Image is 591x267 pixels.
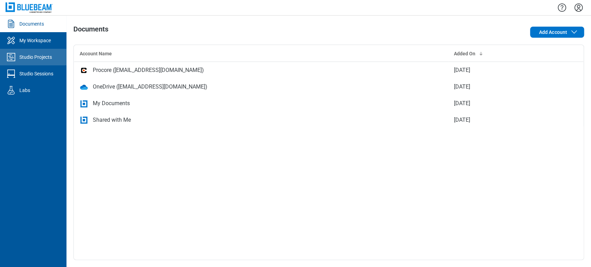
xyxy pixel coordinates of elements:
[6,52,17,63] svg: Studio Projects
[6,85,17,96] svg: Labs
[19,87,30,94] div: Labs
[6,35,17,46] svg: My Workspace
[93,116,131,124] div: Shared with Me
[448,79,550,95] td: [DATE]
[19,20,44,27] div: Documents
[539,29,567,36] span: Add Account
[448,112,550,128] td: [DATE]
[6,2,53,12] img: Bluebeam, Inc.
[6,68,17,79] svg: Studio Sessions
[80,50,443,57] div: Account Name
[19,54,52,61] div: Studio Projects
[448,62,550,79] td: [DATE]
[74,45,584,128] table: bb-data-table
[93,99,130,108] div: My Documents
[19,37,51,44] div: My Workspace
[448,95,550,112] td: [DATE]
[454,50,545,57] div: Added On
[93,83,207,91] div: OneDrive ([EMAIL_ADDRESS][DOMAIN_NAME])
[73,25,108,36] h1: Documents
[19,70,53,77] div: Studio Sessions
[530,27,584,38] button: Add Account
[573,2,584,13] button: Settings
[6,18,17,29] svg: Documents
[93,66,204,74] div: Procore ([EMAIL_ADDRESS][DOMAIN_NAME])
